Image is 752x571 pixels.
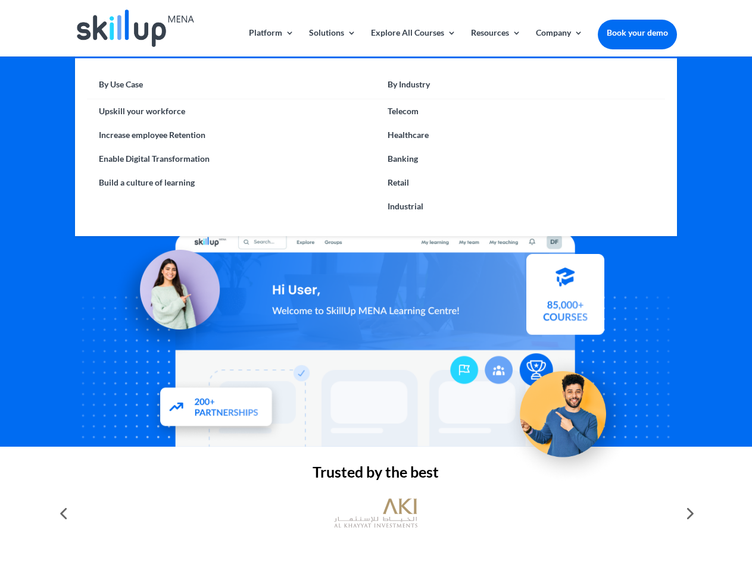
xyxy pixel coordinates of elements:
[376,171,664,194] a: Retail
[371,29,456,57] a: Explore All Courses
[376,147,664,171] a: Banking
[503,346,635,478] img: Upskill your workforce - SkillUp
[334,492,417,534] img: al khayyat investments logo
[87,147,376,171] a: Enable Digital Transformation
[87,99,376,123] a: Upskill your workforce
[87,171,376,194] a: Build a culture of learning
[471,29,521,57] a: Resources
[77,10,194,47] img: Skillup Mena
[87,123,376,147] a: Increase employee Retention
[376,76,664,99] a: By Industry
[376,99,664,123] a: Telecom
[526,259,604,340] img: Courses library - SkillUp MENA
[87,76,376,99] a: By Use Case
[111,237,232,357] img: Learning Management Solution - SkillUp
[309,29,356,57] a: Solutions
[536,29,583,57] a: Company
[75,465,676,485] h2: Trusted by the best
[598,20,677,46] a: Book your demo
[554,443,752,571] iframe: Chat Widget
[376,194,664,218] a: Industrial
[148,376,286,441] img: Partners - SkillUp Mena
[249,29,294,57] a: Platform
[376,123,664,147] a: Healthcare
